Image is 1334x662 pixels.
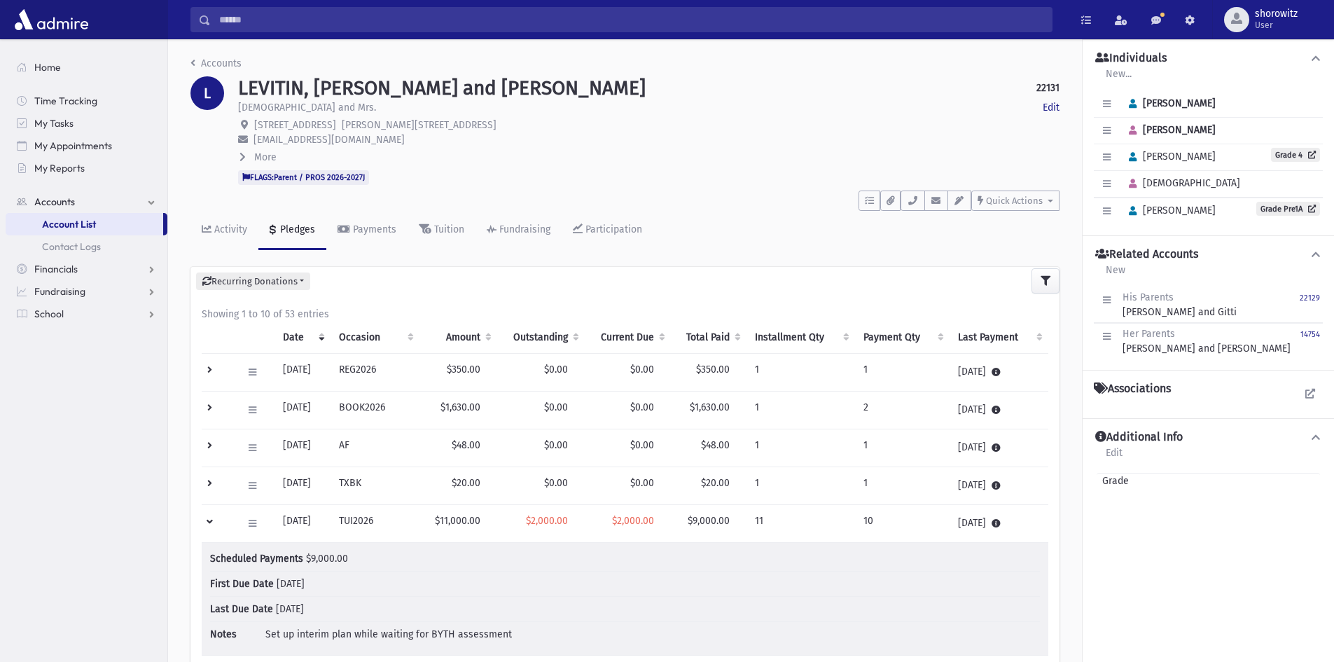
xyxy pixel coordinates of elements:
[202,307,1048,322] div: Showing 1 to 10 of 53 entries
[497,322,585,354] th: Outstanding: activate to sort column ascending
[1300,290,1320,319] a: 22129
[950,392,1048,429] td: [DATE]
[238,150,278,165] button: More
[196,273,310,291] button: Recurring Donations
[701,439,730,451] span: $48.00
[496,223,550,235] div: Fundraising
[690,401,730,413] span: $1,630.00
[1105,445,1123,470] a: Edit
[419,467,497,505] td: $20.00
[746,505,855,543] td: 11
[331,354,419,392] td: REG2026
[275,354,330,392] td: [DATE]
[1123,290,1237,319] div: [PERSON_NAME] and Gitti
[419,322,497,354] th: Amount: activate to sort column ascending
[331,392,419,429] td: BOOK2026
[419,354,497,392] td: $350.00
[855,429,950,467] td: 1
[326,211,408,250] a: Payments
[1043,100,1059,115] a: Edit
[275,467,330,505] td: [DATE]
[6,191,167,213] a: Accounts
[544,401,568,413] span: $0.00
[950,429,1048,467] td: [DATE]
[275,392,330,429] td: [DATE]
[696,364,730,375] span: $350.00
[253,134,405,146] span: [EMAIL_ADDRESS][DOMAIN_NAME]
[1300,294,1320,303] small: 22129
[1256,202,1320,216] a: Grade Pre1A
[11,6,92,34] img: AdmirePro
[1123,291,1174,303] span: His Parents
[585,322,671,354] th: Current Due: activate to sort column ascending
[1095,430,1183,445] h4: Additional Info
[331,322,419,354] th: Occasion : activate to sort column ascending
[475,211,562,250] a: Fundraising
[6,235,167,258] a: Contact Logs
[1123,124,1216,136] span: [PERSON_NAME]
[238,100,376,115] p: [DEMOGRAPHIC_DATA] and Mrs.
[42,218,96,230] span: Account List
[950,354,1048,392] td: [DATE]
[1123,326,1291,356] div: [PERSON_NAME] and [PERSON_NAME]
[1105,262,1126,287] a: New
[544,477,568,489] span: $0.00
[190,57,242,69] a: Accounts
[1094,51,1323,66] button: Individuals
[190,56,242,76] nav: breadcrumb
[1094,247,1323,262] button: Related Accounts
[34,195,75,208] span: Accounts
[1300,326,1320,356] a: 14754
[1095,51,1167,66] h4: Individuals
[562,211,653,250] a: Participation
[265,628,512,640] span: Set up interim plan while waiting for BYTH assessment
[210,551,303,566] span: Scheduled Payments
[855,505,950,543] td: 10
[6,258,167,280] a: Financials
[419,429,497,467] td: $48.00
[1255,20,1298,31] span: User
[583,223,642,235] div: Participation
[671,322,746,354] th: Total Paid: activate to sort column ascending
[277,223,315,235] div: Pledges
[238,170,369,184] span: FLAGS:Parent / PROS 2026-2027J
[419,392,497,429] td: $1,630.00
[211,7,1052,32] input: Search
[1094,430,1323,445] button: Additional Info
[1300,330,1320,339] small: 14754
[746,392,855,429] td: 1
[419,505,497,543] td: $11,000.00
[1036,81,1059,95] strong: 22131
[526,515,568,527] span: $2,000.00
[6,112,167,135] a: My Tasks
[1123,205,1216,216] span: [PERSON_NAME]
[746,322,855,354] th: Installment Qty: activate to sort column ascending
[331,505,419,543] td: TUI2026
[408,211,475,250] a: Tuition
[630,439,654,451] span: $0.00
[275,505,330,543] td: [DATE]
[1123,151,1216,163] span: [PERSON_NAME]
[855,467,950,505] td: 1
[950,505,1048,543] td: [DATE]
[1271,148,1320,162] a: Grade 4
[34,285,85,298] span: Fundraising
[34,263,78,275] span: Financials
[254,119,336,131] span: [STREET_ADDRESS]
[1123,177,1240,189] span: [DEMOGRAPHIC_DATA]
[238,76,646,100] h1: LEVITIN, [PERSON_NAME] and [PERSON_NAME]
[6,56,167,78] a: Home
[746,467,855,505] td: 1
[331,467,419,505] td: TXBK
[277,578,305,590] span: [DATE]
[6,90,167,112] a: Time Tracking
[630,364,654,375] span: $0.00
[210,577,274,591] span: First Due Date
[190,76,224,110] div: L
[1105,66,1132,91] a: New...
[855,392,950,429] td: 2
[34,61,61,74] span: Home
[342,119,496,131] span: [PERSON_NAME][STREET_ADDRESS]
[630,477,654,489] span: $0.00
[1255,8,1298,20] span: shorowitz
